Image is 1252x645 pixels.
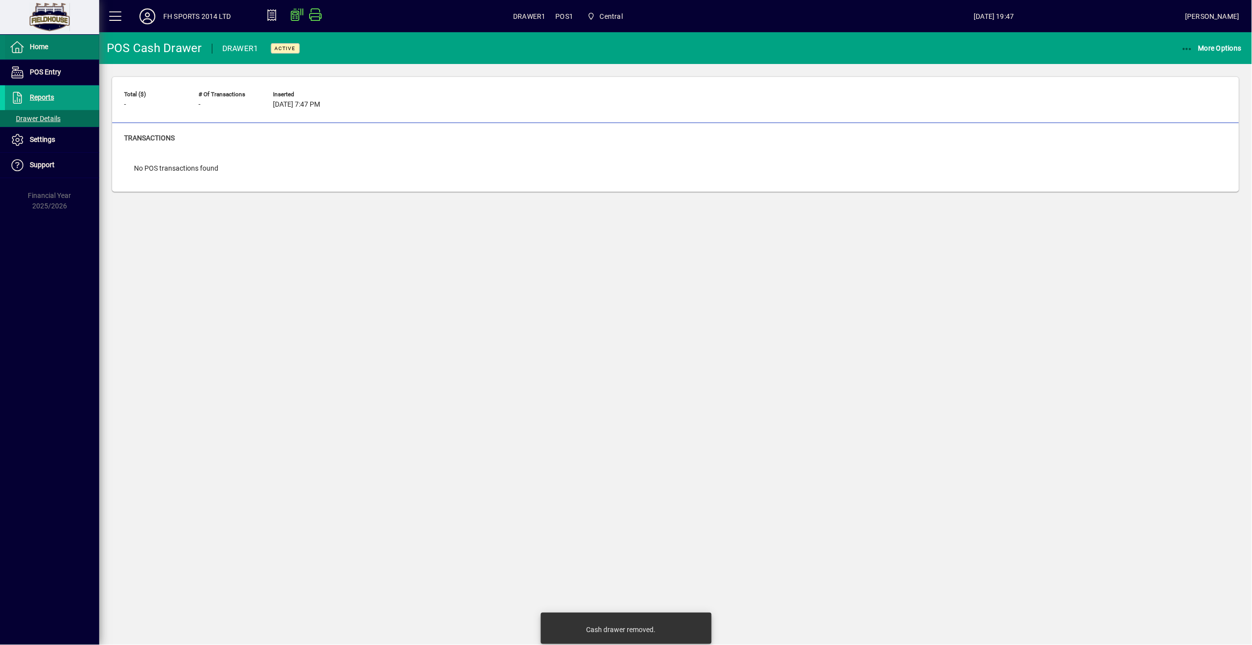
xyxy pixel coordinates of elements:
span: More Options [1182,44,1242,52]
a: Support [5,153,99,178]
span: # of Transactions [198,91,258,98]
div: POS Cash Drawer [107,40,202,56]
span: [DATE] 19:47 [803,8,1186,24]
a: Settings [5,128,99,152]
span: Transactions [124,134,175,142]
span: Reports [30,93,54,101]
span: [DATE] 7:47 PM [273,101,320,109]
div: [PERSON_NAME] [1186,8,1240,24]
button: Profile [132,7,163,25]
span: Drawer Details [10,115,61,123]
span: POS Entry [30,68,61,76]
div: FH SPORTS 2014 LTD [163,8,231,24]
span: - [198,101,200,109]
a: Drawer Details [5,110,99,127]
button: More Options [1179,39,1245,57]
a: Home [5,35,99,60]
span: Support [30,161,55,169]
span: DRAWER1 [513,8,545,24]
span: - [124,101,126,109]
div: No POS transactions found [124,153,228,184]
div: Cash drawer removed. [587,625,656,635]
span: Central [583,7,627,25]
span: Inserted [273,91,332,98]
span: Total ($) [124,91,184,98]
div: DRAWER1 [222,41,259,57]
span: Active [275,45,296,52]
a: POS Entry [5,60,99,85]
span: POS1 [556,8,574,24]
span: Central [600,8,623,24]
span: Settings [30,135,55,143]
span: Home [30,43,48,51]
